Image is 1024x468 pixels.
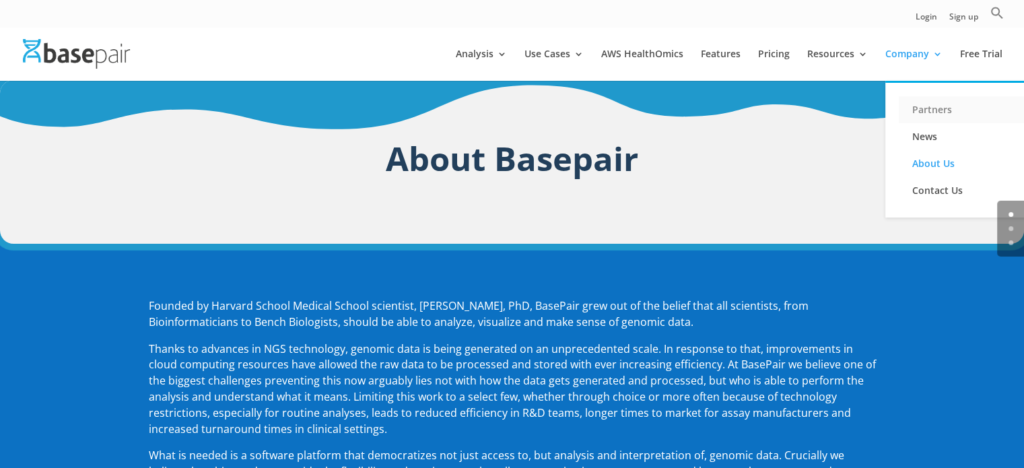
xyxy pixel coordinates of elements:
[949,13,978,27] a: Sign up
[701,49,741,81] a: Features
[1009,212,1013,217] a: 0
[960,49,1002,81] a: Free Trial
[1009,226,1013,231] a: 1
[23,39,130,68] img: Basepair
[149,135,876,189] h1: About Basepair
[916,13,937,27] a: Login
[149,298,876,341] p: Founded by Harvard School Medical School scientist, [PERSON_NAME], PhD, BasePair grew out of the ...
[601,49,683,81] a: AWS HealthOmics
[758,49,790,81] a: Pricing
[807,49,868,81] a: Resources
[990,6,1004,20] svg: Search
[149,341,876,436] span: Thanks to advances in NGS technology, genomic data is being generated on an unprecedented scale. ...
[456,49,507,81] a: Analysis
[885,49,943,81] a: Company
[524,49,584,81] a: Use Cases
[1009,240,1013,245] a: 2
[990,6,1004,27] a: Search Icon Link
